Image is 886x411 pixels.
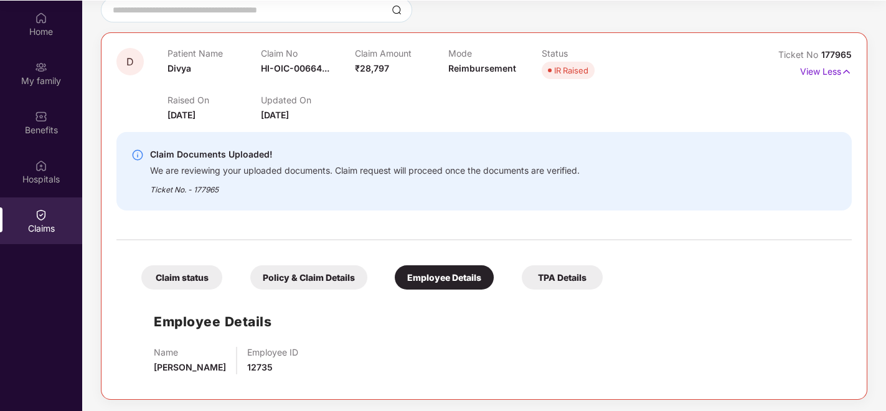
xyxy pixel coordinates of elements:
[35,159,47,172] img: svg+xml;base64,PHN2ZyBpZD0iSG9zcGl0YWxzIiB4bWxucz0iaHR0cDovL3d3dy53My5vcmcvMjAwMC9zdmciIHdpZHRoPS...
[154,362,226,372] span: [PERSON_NAME]
[35,110,47,123] img: svg+xml;base64,PHN2ZyBpZD0iQmVuZWZpdHMiIHhtbG5zPSJodHRwOi8vd3d3LnczLm9yZy8yMDAwL3N2ZyIgd2lkdGg9Ij...
[150,147,580,162] div: Claim Documents Uploaded!
[448,48,542,59] p: Mode
[150,176,580,196] div: Ticket No. - 177965
[261,110,289,120] span: [DATE]
[392,5,402,15] img: svg+xml;base64,PHN2ZyBpZD0iU2VhcmNoLTMyeDMyIiB4bWxucz0iaHR0cDovL3d3dy53My5vcmcvMjAwMC9zdmciIHdpZH...
[150,162,580,176] div: We are reviewing your uploaded documents. Claim request will proceed once the documents are verif...
[542,48,635,59] p: Status
[131,149,144,161] img: svg+xml;base64,PHN2ZyBpZD0iSW5mby0yMHgyMCIgeG1sbnM9Imh0dHA6Ly93d3cudzMub3JnLzIwMDAvc3ZnIiB3aWR0aD...
[261,95,354,105] p: Updated On
[167,110,196,120] span: [DATE]
[448,63,516,73] span: Reimbursement
[841,65,852,78] img: svg+xml;base64,PHN2ZyB4bWxucz0iaHR0cDovL3d3dy53My5vcmcvMjAwMC9zdmciIHdpZHRoPSIxNyIgaGVpZ2h0PSIxNy...
[247,347,298,357] p: Employee ID
[141,265,222,290] div: Claim status
[126,57,134,67] span: D
[261,63,329,73] span: HI-OIC-00664...
[35,61,47,73] img: svg+xml;base64,PHN2ZyB3aWR0aD0iMjAiIGhlaWdodD0iMjAiIHZpZXdCb3g9IjAgMCAyMCAyMCIgZmlsbD0ibm9uZSIgeG...
[554,64,588,77] div: IR Raised
[35,209,47,221] img: svg+xml;base64,PHN2ZyBpZD0iQ2xhaW0iIHhtbG5zPSJodHRwOi8vd3d3LnczLm9yZy8yMDAwL3N2ZyIgd2lkdGg9IjIwIi...
[355,48,448,59] p: Claim Amount
[778,49,821,60] span: Ticket No
[800,62,852,78] p: View Less
[250,265,367,290] div: Policy & Claim Details
[154,347,226,357] p: Name
[247,362,273,372] span: 12735
[167,95,261,105] p: Raised On
[167,63,191,73] span: Divya
[167,48,261,59] p: Patient Name
[35,12,47,24] img: svg+xml;base64,PHN2ZyBpZD0iSG9tZSIgeG1sbnM9Imh0dHA6Ly93d3cudzMub3JnLzIwMDAvc3ZnIiB3aWR0aD0iMjAiIG...
[522,265,603,290] div: TPA Details
[395,265,494,290] div: Employee Details
[355,63,389,73] span: ₹28,797
[821,49,852,60] span: 177965
[154,311,271,332] h1: Employee Details
[261,48,354,59] p: Claim No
